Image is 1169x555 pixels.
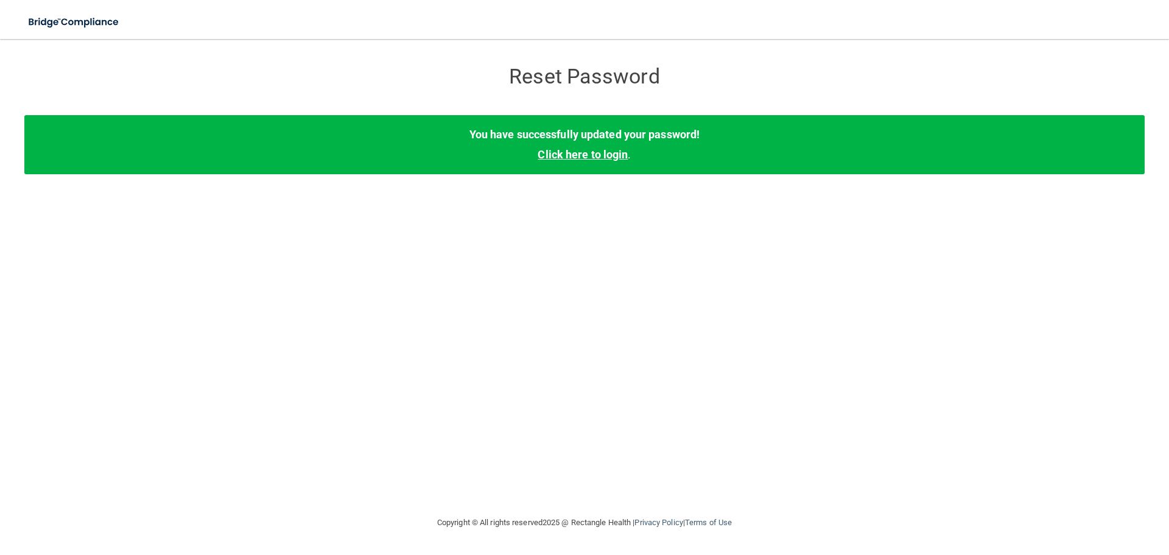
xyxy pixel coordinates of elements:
[685,518,732,527] a: Terms of Use
[634,518,683,527] a: Privacy Policy
[362,503,807,542] div: Copyright © All rights reserved 2025 @ Rectangle Health | |
[469,128,700,141] b: You have successfully updated your password!
[362,65,807,88] h3: Reset Password
[18,10,130,35] img: bridge_compliance_login_screen.278c3ca4.svg
[538,148,628,161] a: Click here to login
[24,115,1145,174] div: .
